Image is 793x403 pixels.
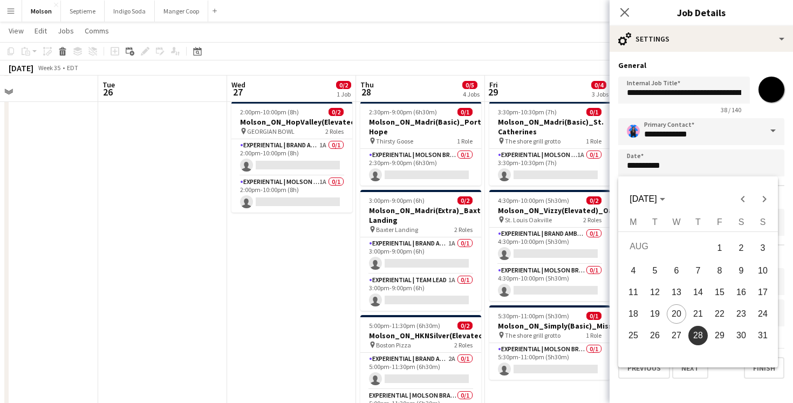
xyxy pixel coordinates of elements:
[717,217,722,227] span: F
[753,261,773,281] span: 10
[623,260,644,282] button: 04-08-2025
[753,283,773,302] span: 17
[644,260,666,282] button: 05-08-2025
[644,303,666,325] button: 19-08-2025
[752,260,774,282] button: 10-08-2025
[687,325,709,346] button: 28-08-2025
[730,282,752,303] button: 16-08-2025
[730,260,752,282] button: 09-08-2025
[667,261,686,281] span: 6
[754,188,775,210] button: Next month
[710,261,729,281] span: 8
[623,325,644,346] button: 25-08-2025
[624,304,643,324] span: 18
[624,326,643,345] span: 25
[666,303,687,325] button: 20-08-2025
[645,326,665,345] span: 26
[624,283,643,302] span: 11
[623,303,644,325] button: 18-08-2025
[625,189,669,209] button: Choose month and year
[687,282,709,303] button: 14-08-2025
[752,236,774,260] button: 03-08-2025
[710,237,729,259] span: 1
[730,236,752,260] button: 02-08-2025
[667,283,686,302] span: 13
[623,236,709,260] td: AUG
[666,282,687,303] button: 13-08-2025
[752,303,774,325] button: 24-08-2025
[672,217,680,227] span: W
[688,261,708,281] span: 7
[710,304,729,324] span: 22
[688,326,708,345] span: 28
[624,261,643,281] span: 4
[623,282,644,303] button: 11-08-2025
[645,304,665,324] span: 19
[760,217,766,227] span: S
[752,325,774,346] button: 31-08-2025
[732,326,751,345] span: 30
[630,194,657,203] span: [DATE]
[730,325,752,346] button: 30-08-2025
[732,188,754,210] button: Previous month
[667,326,686,345] span: 27
[644,325,666,346] button: 26-08-2025
[687,260,709,282] button: 07-08-2025
[730,303,752,325] button: 23-08-2025
[753,326,773,345] span: 31
[709,236,730,260] button: 01-08-2025
[739,217,744,227] span: S
[732,283,751,302] span: 16
[710,283,729,302] span: 15
[666,325,687,346] button: 27-08-2025
[709,260,730,282] button: 08-08-2025
[688,283,708,302] span: 14
[666,260,687,282] button: 06-08-2025
[645,283,665,302] span: 12
[732,261,751,281] span: 9
[644,282,666,303] button: 12-08-2025
[709,282,730,303] button: 15-08-2025
[695,217,701,227] span: T
[667,304,686,324] span: 20
[732,304,751,324] span: 23
[688,304,708,324] span: 21
[752,282,774,303] button: 17-08-2025
[753,237,773,259] span: 3
[645,261,665,281] span: 5
[709,325,730,346] button: 29-08-2025
[710,326,729,345] span: 29
[652,217,658,227] span: T
[753,304,773,324] span: 24
[630,217,637,227] span: M
[709,303,730,325] button: 22-08-2025
[687,303,709,325] button: 21-08-2025
[732,237,751,259] span: 2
